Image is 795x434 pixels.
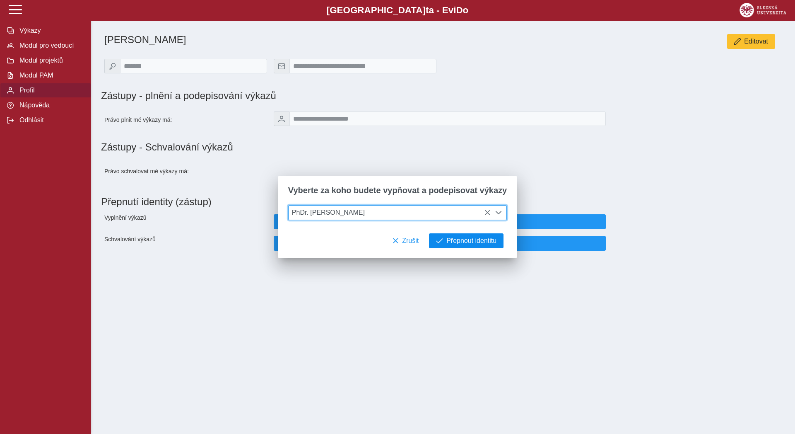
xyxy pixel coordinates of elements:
b: [GEOGRAPHIC_DATA] a - Evi [25,5,770,16]
div: Vyplnění výkazů [101,211,270,233]
span: Nápověda [17,102,84,109]
span: D [456,5,463,15]
span: Zrušit [402,237,419,245]
span: Modul PAM [17,72,84,79]
span: Editovat [744,38,768,45]
div: Právo schvalovat mé výkazy má: [101,160,270,183]
span: t [426,5,429,15]
h1: Zástupy - Schvalování výkazů [101,141,785,153]
span: Modul pro vedoucí [17,42,84,49]
div: Schvalování výkazů [101,233,270,254]
span: o [463,5,469,15]
button: Zrušit [385,233,426,248]
span: Vyberte za koho budete vypňovat a podepisovat výkazy [288,186,507,195]
button: Přepnout identitu [274,214,606,229]
span: Výkazy [17,27,84,34]
h1: [PERSON_NAME] [104,34,549,46]
div: Právo plnit mé výkazy má: [101,108,270,131]
span: Přepnout identitu [446,237,496,245]
span: Modul projektů [17,57,84,64]
img: logo_web_su.png [740,3,786,17]
button: Editovat [727,34,775,49]
button: Přepnout identitu [429,233,503,248]
button: Přepnout identitu [274,236,606,251]
h1: Přepnutí identity (zástup) [101,193,778,211]
span: PhDr. [PERSON_NAME] [289,206,491,220]
span: Odhlásit [17,116,84,124]
span: Profil [17,87,84,94]
h1: Zástupy - plnění a podepisování výkazů [101,90,549,102]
